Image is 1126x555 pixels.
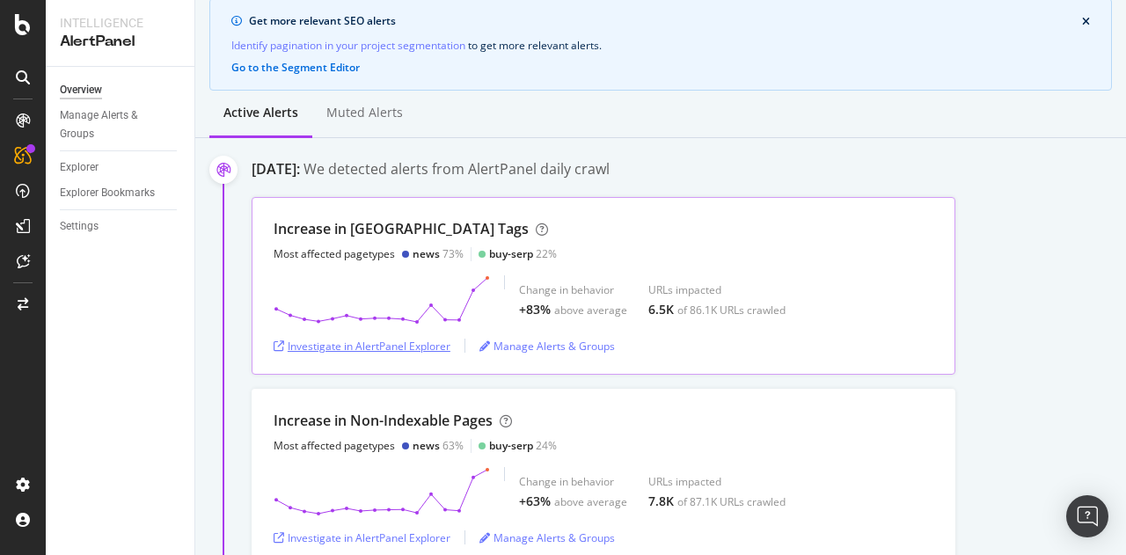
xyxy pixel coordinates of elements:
div: Muted alerts [326,104,403,121]
div: Overview [60,81,102,99]
div: 73% [413,246,464,261]
a: Settings [60,217,182,236]
div: Most affected pagetypes [274,246,395,261]
div: [DATE]: [252,159,300,179]
div: Increase in Non-Indexable Pages [274,411,493,431]
div: We detected alerts from AlertPanel daily crawl [303,159,610,179]
div: URLs impacted [648,282,786,297]
a: Explorer Bookmarks [60,184,182,202]
div: of 86.1K URLs crawled [677,303,786,318]
a: Investigate in AlertPanel Explorer [274,530,450,545]
div: Settings [60,217,99,236]
div: to get more relevant alerts . [231,36,1090,55]
div: Explorer Bookmarks [60,184,155,202]
a: Investigate in AlertPanel Explorer [274,339,450,354]
div: 24% [489,438,557,453]
div: 7.8K [648,493,674,510]
div: Explorer [60,158,99,177]
div: news [413,246,440,261]
div: URLs impacted [648,474,786,489]
button: Investigate in AlertPanel Explorer [274,523,450,551]
div: Increase in [GEOGRAPHIC_DATA] Tags [274,219,529,239]
div: Active alerts [223,104,298,121]
a: Overview [60,81,182,99]
div: Manage Alerts & Groups [60,106,165,143]
div: Change in behavior [519,474,627,489]
div: 6.5K [648,301,674,318]
div: Get more relevant SEO alerts [249,13,1082,29]
button: Manage Alerts & Groups [479,332,615,360]
div: +63% [519,493,551,510]
button: Manage Alerts & Groups [479,523,615,551]
div: +83% [519,301,551,318]
button: Go to the Segment Editor [231,62,360,74]
a: Identify pagination in your project segmentation [231,36,465,55]
div: Change in behavior [519,282,627,297]
a: Manage Alerts & Groups [479,339,615,354]
div: above average [554,494,627,509]
div: buy-serp [489,438,533,453]
div: Most affected pagetypes [274,438,395,453]
div: Intelligence [60,14,180,32]
div: above average [554,303,627,318]
div: AlertPanel [60,32,180,52]
a: Manage Alerts & Groups [479,530,615,545]
a: Manage Alerts & Groups [60,106,182,143]
div: Open Intercom Messenger [1066,495,1108,537]
a: Explorer [60,158,182,177]
div: of 87.1K URLs crawled [677,494,786,509]
div: 22% [489,246,557,261]
div: news [413,438,440,453]
button: close banner [1078,12,1094,32]
div: buy-serp [489,246,533,261]
button: Investigate in AlertPanel Explorer [274,332,450,360]
div: 63% [413,438,464,453]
